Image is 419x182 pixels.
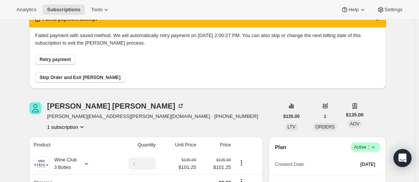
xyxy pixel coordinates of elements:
span: Settings [384,7,402,13]
small: $135.00 [181,158,196,162]
button: Product actions [47,123,86,131]
small: 3 Bottes [54,165,71,170]
span: [DATE] [360,161,375,167]
span: Active [354,143,377,151]
span: Subscriptions [47,7,80,13]
span: Retry payment [40,57,71,63]
button: Settings [372,4,407,15]
button: Help [336,4,371,15]
span: AOV [350,121,359,127]
span: Created Date [275,161,304,168]
span: $135.00 [283,113,300,119]
button: Product actions [235,159,247,167]
button: Skip Order and Exit [PERSON_NAME] [35,72,125,83]
th: Unit Price [158,137,199,153]
span: [PERSON_NAME][EMAIL_ADDRESS][PERSON_NAME][DOMAIN_NAME] · [PHONE_NUMBER] [47,113,258,120]
th: Quantity [108,137,158,153]
span: Analytics [17,7,36,13]
button: Retry payment [35,54,75,65]
th: Product [29,137,108,153]
span: LTV [288,124,295,130]
h2: Plan [275,143,286,151]
div: Open Intercom Messenger [393,149,411,167]
span: Tools [91,7,102,13]
small: $135.00 [216,158,231,162]
span: ORDERS [315,124,335,130]
th: Price [198,137,233,153]
img: product img [34,156,49,171]
span: $101.25 [178,164,196,171]
span: $101.25 [200,164,231,171]
button: Subscriptions [42,4,85,15]
p: Failed payment with saved method. We will automatically retry payment on [DATE] 2:00:27 PM. You c... [35,32,380,47]
span: Skip Order and Exit [PERSON_NAME] [40,75,121,81]
span: Caroline Groeger [29,102,41,114]
div: Wine Club [49,156,77,171]
button: Analytics [12,4,41,15]
button: 1 [319,111,331,122]
span: $135.00 [346,111,363,119]
span: Help [348,7,359,13]
button: Tools [86,4,115,15]
div: [PERSON_NAME] [PERSON_NAME] [47,102,184,110]
span: 1 [324,113,326,119]
button: [DATE] [356,159,380,170]
span: | [368,144,369,150]
button: $135.00 [279,111,304,122]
